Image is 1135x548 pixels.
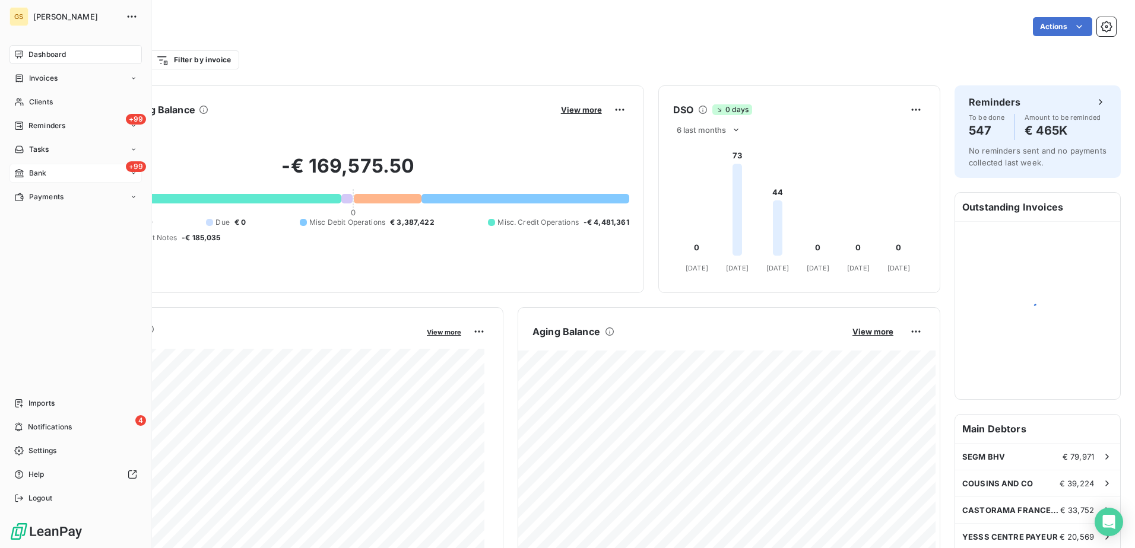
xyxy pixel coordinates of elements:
a: Payments [9,187,142,206]
span: [PERSON_NAME] [33,12,119,21]
span: Notifications [28,422,72,432]
button: View more [423,326,465,337]
span: € 33,752 [1060,505,1094,515]
span: View more [427,328,461,336]
h6: Outstanding Invoices [955,193,1120,221]
h6: Aging Balance [532,324,600,339]
a: Clients [9,93,142,111]
span: Misc. Credit Operations [497,217,578,228]
tspan: [DATE] [726,264,749,272]
a: Dashboard [9,45,142,64]
a: Help [9,465,142,484]
a: Settings [9,441,142,460]
button: View more [557,104,605,115]
span: Due [215,217,229,228]
span: To be done [969,114,1005,121]
h2: -€ 169,575.50 [67,154,629,190]
span: Clients [29,97,53,107]
span: View more [561,105,602,114]
a: +99Bank [9,164,142,183]
tspan: [DATE] [887,264,910,272]
span: Amount to be reminded [1025,114,1101,121]
span: 4 [135,415,146,426]
div: Open Intercom Messenger [1095,508,1123,536]
span: Payments [29,192,64,202]
span: YESSS CENTRE PAYEUR [962,532,1058,541]
tspan: [DATE] [686,264,708,272]
h4: 547 [969,121,1005,140]
span: Reminders [28,120,65,131]
span: Dashboard [28,49,66,60]
a: Invoices [9,69,142,88]
h6: Main Debtors [955,415,1120,443]
span: Monthly Revenue [67,336,419,349]
span: SEGM BHV [962,452,1005,461]
span: -€ 4,481,361 [584,217,629,228]
tspan: [DATE] [807,264,829,272]
span: No reminders sent and no payments collected last week. [969,146,1107,167]
span: View more [852,327,893,336]
span: Misc Debit Operations [309,217,385,228]
span: Settings [28,445,56,456]
span: COUSINS AND CO [962,479,1033,488]
span: 6 last months [677,125,727,135]
a: Tasks [9,140,142,159]
span: -€ 185,035 [182,232,221,243]
span: +99 [126,114,146,125]
a: Imports [9,394,142,413]
a: +99Reminders [9,116,142,135]
span: Help [28,469,45,480]
span: € 0 [234,217,246,228]
span: Invoices [29,73,58,84]
span: Tasks [29,144,49,155]
span: € 79,971 [1063,452,1094,461]
span: € 3,387,422 [390,217,435,228]
span: 0 days [712,104,752,115]
span: 0 [351,208,356,217]
span: CASTORAMA FRANCE SAS [962,505,1060,515]
span: Bank [29,168,47,179]
span: Imports [28,398,55,409]
div: GS [9,7,28,26]
h6: DSO [673,103,693,117]
h6: Reminders [969,95,1020,109]
span: Logout [28,493,52,504]
button: Filter by invoice [148,50,239,69]
img: Logo LeanPay [9,522,83,541]
tspan: [DATE] [766,264,789,272]
button: View more [849,326,897,337]
span: € 20,569 [1060,532,1094,541]
span: +99 [126,161,146,172]
tspan: [DATE] [847,264,870,272]
button: Actions [1033,17,1092,36]
h4: € 465K [1025,121,1101,140]
span: € 39,224 [1060,479,1094,488]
